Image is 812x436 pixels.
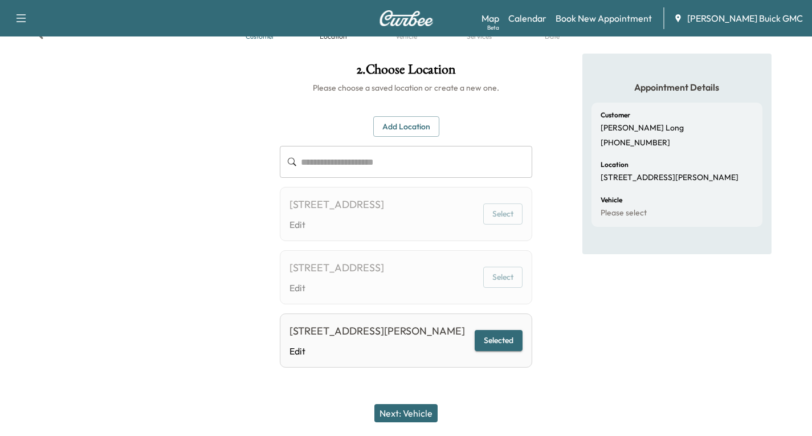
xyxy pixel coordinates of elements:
div: [STREET_ADDRESS][PERSON_NAME] [289,323,465,339]
a: Book New Appointment [556,11,652,25]
h6: Please choose a saved location or create a new one. [280,82,532,93]
button: Selected [475,330,523,351]
div: Services [467,33,492,40]
button: Select [483,203,523,225]
h5: Appointment Details [591,81,762,93]
h6: Vehicle [601,197,622,203]
div: [STREET_ADDRESS] [289,197,384,213]
div: Location [320,33,347,40]
div: Beta [487,23,499,32]
p: [STREET_ADDRESS][PERSON_NAME] [601,173,738,183]
h1: 2 . Choose Location [280,63,532,82]
a: Edit [289,344,465,358]
p: Please select [601,208,647,218]
button: Next: Vehicle [374,404,438,422]
p: [PHONE_NUMBER] [601,138,670,148]
span: [PERSON_NAME] Buick GMC [687,11,803,25]
div: [STREET_ADDRESS] [289,260,384,276]
button: Add Location [373,116,439,137]
a: Edit [289,281,384,295]
div: Customer [246,33,275,40]
button: Select [483,267,523,288]
div: Vehicle [395,33,417,40]
h6: Location [601,161,629,168]
img: Curbee Logo [379,10,434,26]
h6: Customer [601,112,630,119]
a: Edit [289,218,384,231]
p: [PERSON_NAME] Long [601,123,684,133]
a: Calendar [508,11,546,25]
a: MapBeta [482,11,499,25]
div: Date [545,33,560,40]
